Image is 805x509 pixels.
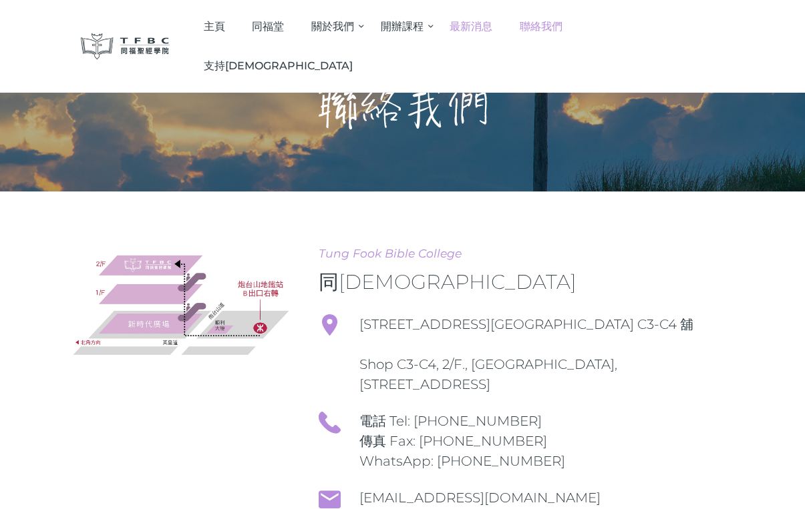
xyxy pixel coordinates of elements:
[81,33,170,59] img: 同福聖經學院 TFBC
[252,20,284,33] span: 同福堂
[359,490,601,506] a: [EMAIL_ADDRESS][DOMAIN_NAME]
[359,451,718,471] span: WhatsApp: [PHONE_NUMBER]
[319,270,577,294] span: 同[DEMOGRAPHIC_DATA]
[367,7,436,46] a: 開辦課程
[238,7,298,46] a: 同福堂
[359,314,718,334] span: [STREET_ADDRESS][GEOGRAPHIC_DATA] C3-C4 舖
[450,20,492,33] span: 最新消息
[436,7,506,46] a: 最新消息
[381,20,424,33] span: 開辦課程
[190,7,238,46] a: 主頁
[298,7,367,46] a: 關於我們
[506,7,576,46] a: 聯絡我們
[359,413,542,429] a: 電話 Tel: [PHONE_NUMBER]
[204,20,225,33] span: 主頁
[319,245,718,262] span: Tung Fook Bible College
[204,59,353,72] span: 支持[DEMOGRAPHIC_DATA]
[190,46,366,85] a: 支持[DEMOGRAPHIC_DATA]
[520,20,562,33] span: 聯絡我們
[359,334,718,394] span: Shop C3-C4, 2/F., [GEOGRAPHIC_DATA], [STREET_ADDRESS]
[311,20,354,33] span: 關於我們
[359,431,718,451] span: 傳真 Fax: [PHONE_NUMBER]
